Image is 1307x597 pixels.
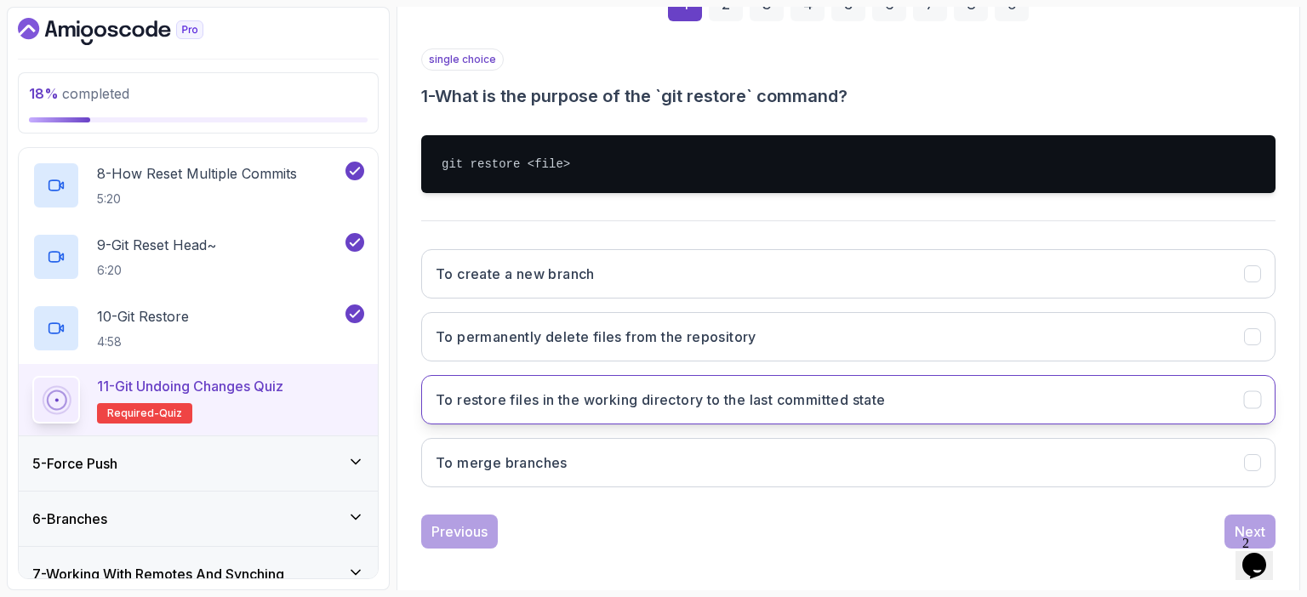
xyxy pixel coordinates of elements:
h3: 6 - Branches [32,509,107,529]
p: 10 - Git Restore [97,306,189,327]
button: 10-Git Restore4:58 [32,304,364,352]
button: 8-How Reset Multiple Commits5:20 [32,162,364,209]
h3: To restore files in the working directory to the last committed state [436,389,886,410]
h3: To merge branches [436,452,568,473]
span: 18 % [29,85,59,102]
span: completed [29,85,129,102]
iframe: chat widget [1236,529,1290,580]
button: To merge branches [421,438,1276,487]
button: Next [1224,515,1276,549]
p: 6:20 [97,262,216,279]
button: To permanently delete files from the repository [421,312,1276,361]
p: 9 - Git Reset Head~ [97,235,216,255]
p: 4:58 [97,333,189,350]
span: quiz [159,407,182,420]
button: 6-Branches [19,492,378,546]
h3: 1 - What is the purpose of the `git restore` command? [421,84,1276,108]
h3: 7 - Working With Remotes And Synching [32,564,284,584]
button: Previous [421,515,498,549]
a: Dashboard [18,18,243,45]
div: Next [1235,521,1265,542]
button: To create a new branch [421,249,1276,298]
pre: git restore <file> [421,135,1276,193]
p: single choice [421,48,504,71]
p: 8 - How Reset Multiple Commits [97,163,297,184]
h3: To permanently delete files from the repository [436,327,756,347]
p: 5:20 [97,190,297,208]
div: Previous [431,521,488,542]
button: 5-Force Push [19,436,378,491]
button: 11-Git Undoing Changes QuizRequired-quiz [32,376,364,424]
h3: To create a new branch [436,264,595,284]
h3: 5 - Force Push [32,453,117,474]
button: To restore files in the working directory to the last committed state [421,375,1276,424]
span: Required- [107,407,159,420]
button: 9-Git Reset Head~6:20 [32,233,364,281]
p: 11 - Git Undoing Changes Quiz [97,376,283,396]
